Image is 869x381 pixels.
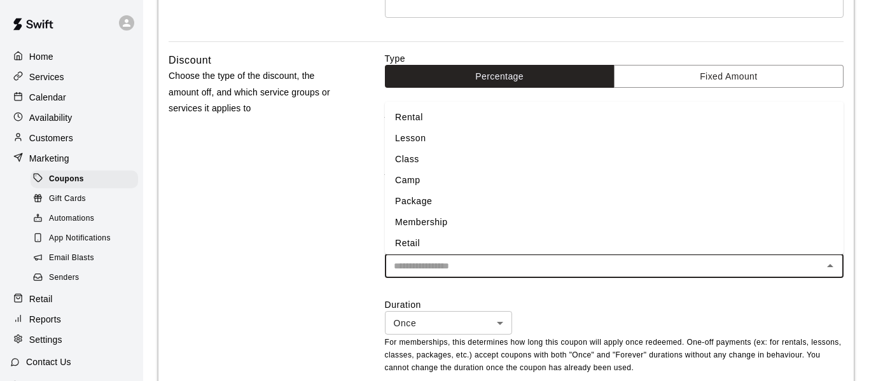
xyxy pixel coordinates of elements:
[385,107,844,128] li: Rental
[10,108,133,127] a: Availability
[29,132,73,144] p: Customers
[49,252,94,265] span: Email Blasts
[169,68,344,116] p: Choose the type of the discount, the amount off, and which service groups or services it applies to
[385,336,844,375] p: For memberships, this determines how long this coupon will apply once redeemed. One-off payments ...
[29,111,73,124] p: Availability
[169,52,211,69] h6: Discount
[821,257,839,275] button: Close
[385,311,512,335] div: Once
[31,210,138,228] div: Automations
[10,67,133,87] a: Services
[31,249,138,267] div: Email Blasts
[31,209,143,229] a: Automations
[49,272,80,284] span: Senders
[26,356,71,368] p: Contact Us
[31,230,138,247] div: App Notifications
[10,149,133,168] a: Marketing
[10,289,133,308] a: Retail
[385,65,615,88] button: Percentage
[10,47,133,66] a: Home
[385,52,844,65] label: Type
[31,190,138,208] div: Gift Cards
[10,310,133,329] a: Reports
[49,193,86,205] span: Gift Cards
[29,91,66,104] p: Calendar
[29,152,69,165] p: Marketing
[29,293,53,305] p: Retail
[29,50,53,63] p: Home
[29,71,64,83] p: Services
[385,212,844,233] li: Membership
[31,269,138,287] div: Senders
[31,189,143,209] a: Gift Cards
[31,249,143,268] a: Email Blasts
[31,268,143,288] a: Senders
[385,298,844,311] label: Duration
[614,65,844,88] button: Fixed Amount
[385,233,844,254] li: Retail
[31,169,143,189] a: Coupons
[49,232,111,245] span: App Notifications
[385,128,844,149] li: Lesson
[49,212,94,225] span: Automations
[385,170,844,191] li: Camp
[31,229,143,249] a: App Notifications
[10,88,133,107] a: Calendar
[385,149,844,170] li: Class
[49,173,84,186] span: Coupons
[10,128,133,148] a: Customers
[31,170,138,188] div: Coupons
[29,333,62,346] p: Settings
[385,191,844,212] li: Package
[10,330,133,349] a: Settings
[29,313,61,326] p: Reports
[385,254,844,275] li: Other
